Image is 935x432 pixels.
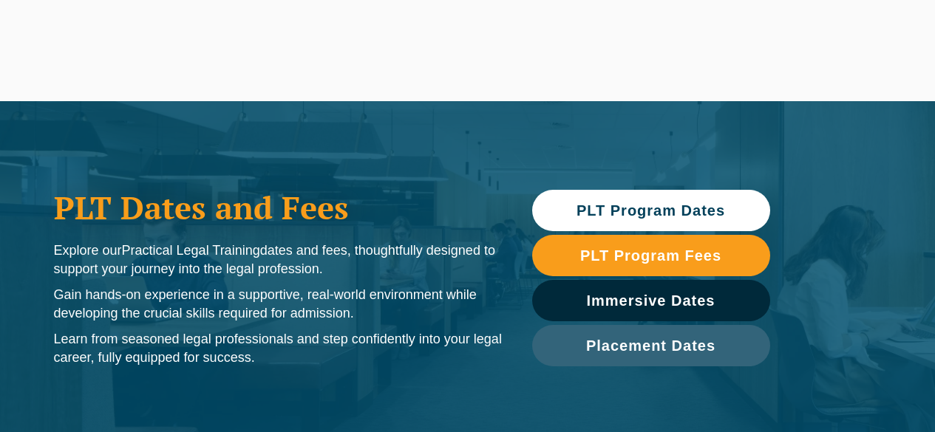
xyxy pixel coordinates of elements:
[883,38,928,81] a: Contact
[662,38,770,81] a: Medicare Billing Course
[586,338,715,353] span: Placement Dates
[587,293,715,308] span: Immersive Dates
[543,7,647,24] a: Pre-Recorded Webcasts
[552,38,662,81] a: Traineeship Workshops
[232,38,341,81] a: Practical Legal Training
[54,330,503,367] p: Learn from seasoned legal professionals and step confidently into your legal career, fully equipp...
[680,10,734,21] span: 1300 039 031
[33,47,132,89] a: [PERSON_NAME] Centre for Law
[54,189,503,226] h1: PLT Dates and Fees
[341,38,418,81] a: CPD Programs
[577,203,725,218] span: PLT Program Dates
[676,7,738,24] a: 1300 039 031
[770,38,829,81] a: Venue Hire
[54,241,503,278] p: Explore our dates and fees, thoughtfully designed to support your journey into the legal profession.
[532,235,770,276] a: PLT Program Fees
[532,325,770,366] a: Placement Dates
[54,286,503,323] p: Gain hands-on experience in a supportive, real-world environment while developing the crucial ski...
[580,248,721,263] span: PLT Program Fees
[122,243,260,258] span: Practical Legal Training
[330,7,416,24] a: PLT Learning Portal
[418,38,552,81] a: Practice Management Course
[432,7,521,24] a: Book CPD Programs
[532,280,770,321] a: Immersive Dates
[829,38,882,81] a: About Us
[532,190,770,231] a: PLT Program Dates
